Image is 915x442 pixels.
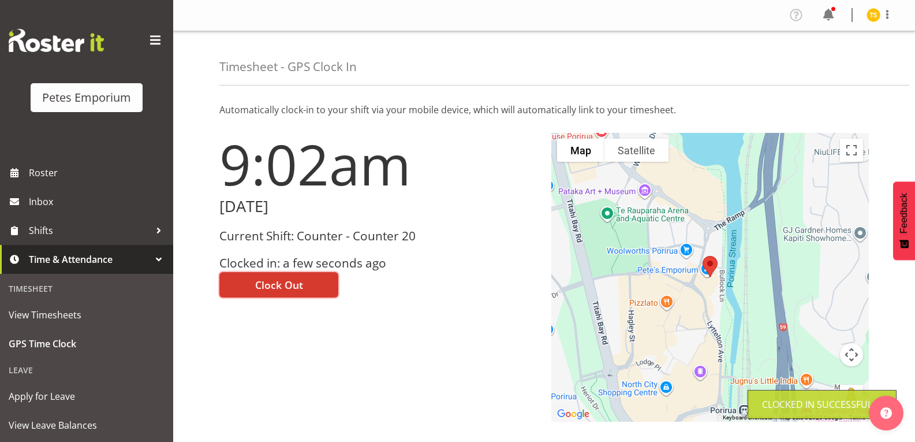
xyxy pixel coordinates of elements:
a: View Timesheets [3,300,170,329]
span: GPS Time Clock [9,335,165,352]
img: Rosterit website logo [9,29,104,52]
a: Open this area in Google Maps (opens a new window) [554,407,592,422]
img: help-xxl-2.png [880,407,892,419]
h1: 9:02am [219,133,537,195]
img: Google [554,407,592,422]
span: Clock Out [255,277,303,292]
button: Drag Pegman onto the map to open Street View [840,385,863,408]
button: Show street map [557,139,604,162]
span: Feedback [899,193,909,233]
div: Leave [3,358,170,382]
h2: [DATE] [219,198,537,216]
div: Clocked in Successfully [762,398,882,411]
div: Timesheet [3,277,170,300]
span: View Timesheets [9,306,165,324]
h3: Current Shift: Counter - Counter 20 [219,229,537,243]
button: Map camera controls [840,343,863,366]
h3: Clocked in: a few seconds ago [219,257,537,270]
button: Feedback - Show survey [893,181,915,260]
button: Clock Out [219,272,338,298]
span: View Leave Balances [9,417,165,434]
span: Time & Attendance [29,251,150,268]
span: Shifts [29,222,150,239]
button: Keyboard shortcuts [723,414,772,422]
img: tamara-straker11292.jpg [867,8,880,22]
a: View Leave Balances [3,411,170,440]
span: Apply for Leave [9,388,165,405]
a: Apply for Leave [3,382,170,411]
span: Roster [29,164,167,181]
button: Toggle fullscreen view [840,139,863,162]
span: Inbox [29,193,167,210]
div: Petes Emporium [42,89,131,106]
button: Show satellite imagery [604,139,668,162]
h4: Timesheet - GPS Clock In [219,60,357,73]
a: GPS Time Clock [3,329,170,358]
p: Automatically clock-in to your shift via your mobile device, which will automatically link to you... [219,103,869,117]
